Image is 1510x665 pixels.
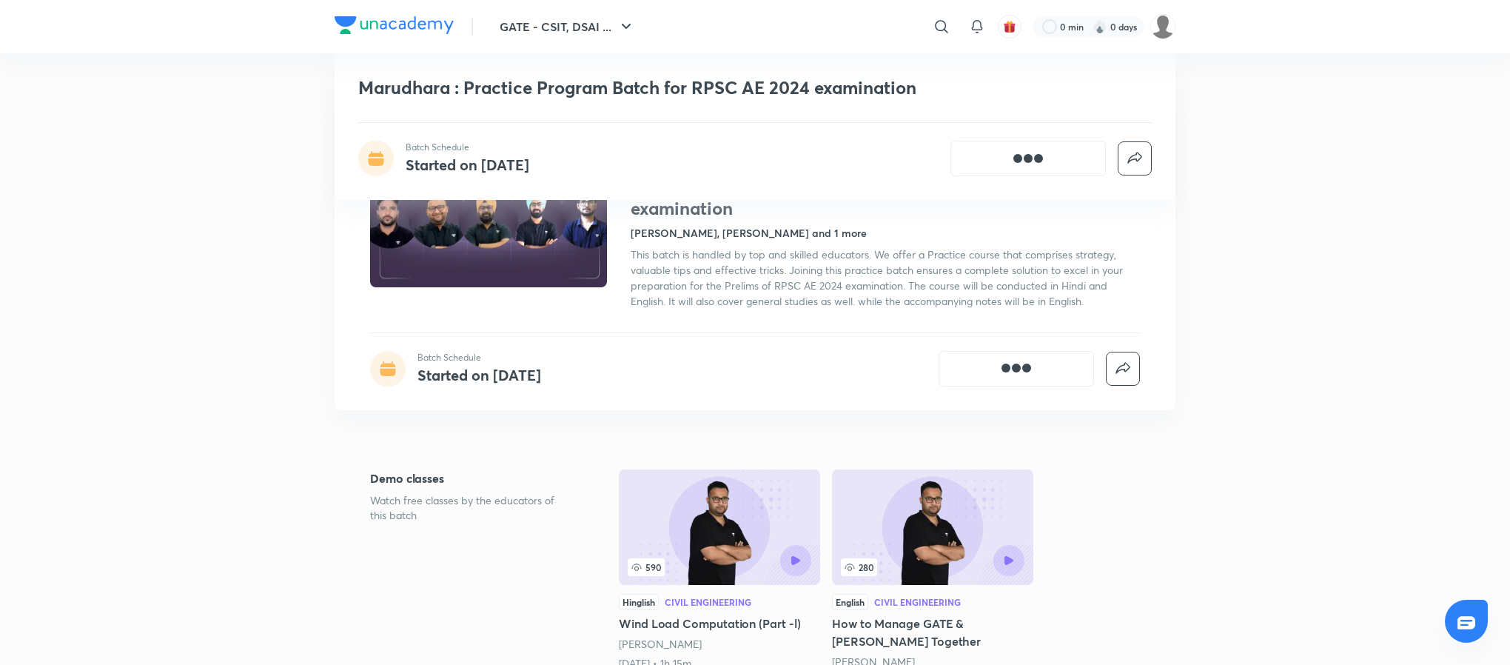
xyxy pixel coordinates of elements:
button: avatar [998,15,1021,39]
p: Batch Schedule [406,141,529,154]
img: Rajalakshmi [1150,14,1175,39]
div: Hinglish [619,594,659,610]
div: Amit Zarola [619,637,820,652]
div: Civil Engineering [874,598,961,606]
button: GATE - CSIT, DSAI ... [491,12,644,41]
h4: Started on [DATE] [406,155,529,175]
h4: [PERSON_NAME], [PERSON_NAME] and 1 more [631,225,867,241]
button: [object Object] [950,141,1106,176]
div: English [832,594,868,610]
p: Batch Schedule [417,351,541,364]
img: Company Logo [335,16,454,34]
h5: Demo classes [370,469,571,487]
span: 280 [841,558,877,576]
h1: Marudhara : Practice Program Batch for RPSC AE 2024 examination [358,77,938,98]
span: 590 [628,558,665,576]
div: Civil Engineering [665,598,751,606]
img: avatar [1003,20,1016,33]
img: Thumbnail [368,153,609,289]
h1: Marudhara : Practice Program Batch for RPSC AE 2024 examination [631,176,1140,219]
img: streak [1093,19,1107,34]
a: [PERSON_NAME] [619,637,702,651]
span: This batch is handled by top and skilled educators. We offer a Practice course that comprises str... [631,247,1123,308]
a: Company Logo [335,16,454,38]
p: Watch free classes by the educators of this batch [370,493,571,523]
h4: Started on [DATE] [417,365,541,385]
h5: Wind Load Computation (Part -l) [619,615,820,632]
h5: How to Manage GATE & [PERSON_NAME] Together [832,615,1033,650]
button: [object Object] [939,351,1094,387]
